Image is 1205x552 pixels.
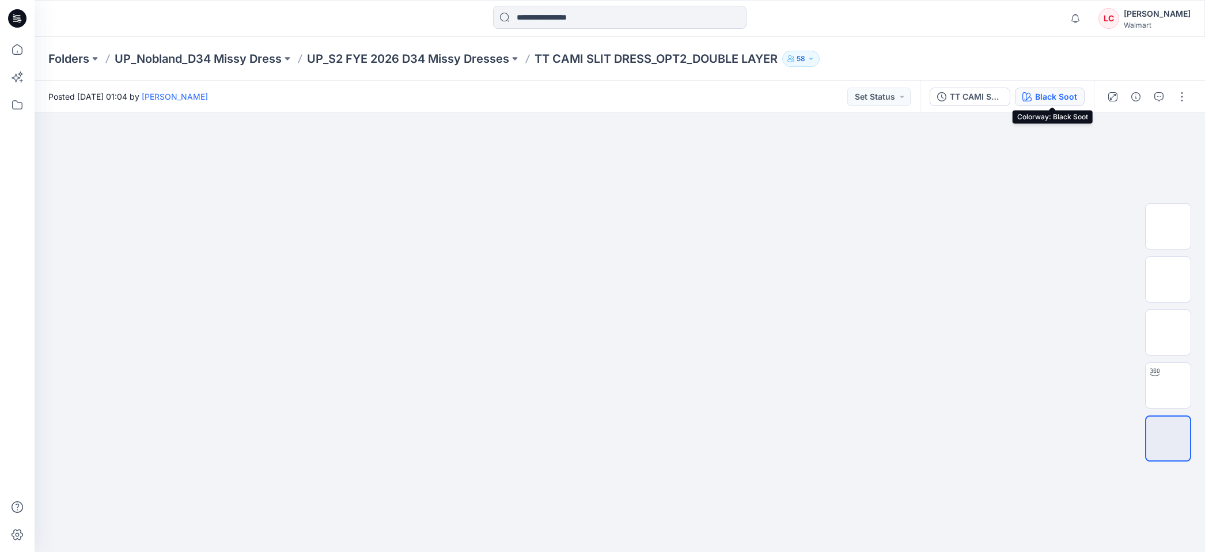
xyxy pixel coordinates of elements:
[1015,88,1085,106] button: Black Soot
[797,52,805,65] p: 58
[535,51,778,67] p: TT CAMI SLIT DRESS_OPT2_DOUBLE LAYER
[950,90,1003,103] div: TT CAMI SLIT DRESS_ADM FULL_OPT2
[1098,8,1119,29] div: LC
[930,88,1010,106] button: TT CAMI SLIT DRESS_ADM FULL_OPT2
[1127,88,1145,106] button: Details
[1124,21,1191,29] div: Walmart
[142,92,208,101] a: [PERSON_NAME]
[48,51,89,67] a: Folders
[48,90,208,103] span: Posted [DATE] 01:04 by
[782,51,820,67] button: 58
[1035,90,1077,103] div: Black Soot
[307,51,509,67] a: UP_S2 FYE 2026 D34 Missy Dresses
[115,51,282,67] a: UP_Nobland_D34 Missy Dress
[1124,7,1191,21] div: [PERSON_NAME]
